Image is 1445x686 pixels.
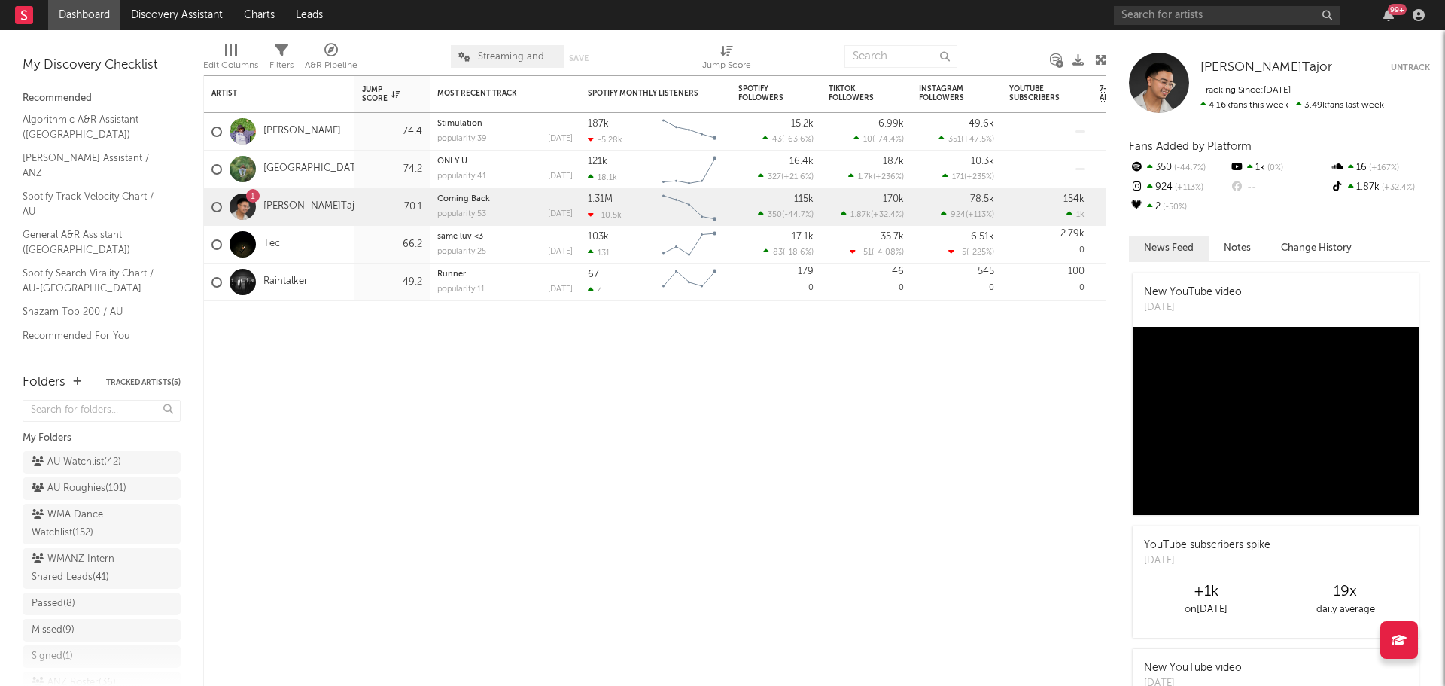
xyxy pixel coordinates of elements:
[32,453,121,471] div: AU Watchlist ( 42 )
[23,645,181,668] a: Signed(1)
[437,248,486,256] div: popularity: 25
[1200,60,1332,75] a: [PERSON_NAME]Tajor
[437,233,483,241] a: same luv <3
[656,113,723,151] svg: Chart title
[794,194,814,204] div: 115k
[437,157,467,166] a: ONLY U
[951,211,966,219] span: 924
[858,173,873,181] span: 1.7k
[588,285,603,295] div: 4
[971,157,994,166] div: 10.3k
[32,550,138,587] div: WMANZ Intern Shared Leads ( 41 )
[763,247,814,257] div: ( )
[211,89,324,98] div: Artist
[1144,538,1270,553] div: YouTube subscribers spike
[32,648,73,666] div: Signed ( 1 )
[437,120,482,128] a: Stimulation
[478,52,556,62] span: Streaming and Audience Overview
[1172,164,1206,172] span: -44.7 %
[738,84,791,102] div: Spotify Followers
[1100,84,1160,102] span: 7-Day Fans Added
[758,209,814,219] div: ( )
[969,119,994,129] div: 49.6k
[106,379,181,386] button: Tracked Artists(5)
[23,400,181,422] input: Search for folders...
[773,248,783,257] span: 83
[1391,60,1430,75] button: Untrack
[792,232,814,242] div: 17.1k
[1388,4,1407,15] div: 99 +
[362,273,422,291] div: 49.2
[1129,236,1209,261] button: News Feed
[437,89,550,98] div: Most Recent Track
[269,56,294,75] div: Filters
[1129,197,1229,217] div: 2
[1200,101,1384,110] span: 3.49k fans last week
[874,248,902,257] span: -4.08 %
[848,172,904,181] div: ( )
[437,270,573,279] div: Runner
[362,198,422,216] div: 70.1
[1009,226,1085,263] div: 0
[1276,583,1415,601] div: 19 x
[23,593,181,615] a: Passed(8)
[966,173,992,181] span: +235 %
[269,38,294,81] div: Filters
[702,56,751,75] div: Jump Score
[1200,61,1332,74] span: [PERSON_NAME]Tajor
[437,157,573,166] div: ONLY U
[437,195,490,203] a: Coming Back
[971,232,994,242] div: 6.51k
[23,429,181,447] div: My Folders
[1068,267,1085,276] div: 100
[362,85,400,103] div: Jump Score
[362,160,422,178] div: 74.2
[784,136,811,144] span: -63.6 %
[1063,194,1085,204] div: 154k
[23,504,181,544] a: WMA Dance Watchlist(152)
[1114,6,1340,25] input: Search for artists
[785,248,811,257] span: -18.6 %
[789,157,814,166] div: 16.4k
[588,210,622,220] div: -10.5k
[875,136,902,144] span: -74.4 %
[1266,236,1367,261] button: Change History
[1229,178,1329,197] div: --
[23,451,181,474] a: AU Watchlist(42)
[32,595,75,613] div: Passed ( 8 )
[656,226,723,264] svg: Chart title
[588,119,609,129] div: 187k
[859,248,872,257] span: -51
[263,125,341,138] a: [PERSON_NAME]
[263,276,308,288] a: Raintalker
[32,621,75,639] div: Missed ( 9 )
[263,163,365,175] a: [GEOGRAPHIC_DATA]
[829,84,881,102] div: TikTok Followers
[768,173,781,181] span: 327
[305,38,357,81] div: A&R Pipeline
[784,211,811,219] span: -44.7 %
[548,285,573,294] div: [DATE]
[853,134,904,144] div: ( )
[23,90,181,108] div: Recommended
[970,194,994,204] div: 78.5k
[1209,236,1266,261] button: Notes
[656,151,723,188] svg: Chart title
[437,120,573,128] div: Stimulation
[1129,178,1229,197] div: 924
[23,328,166,344] a: Recommended For You
[878,119,904,129] div: 6.99k
[1330,178,1430,197] div: 1.87k
[23,56,181,75] div: My Discovery Checklist
[1330,158,1430,178] div: 16
[968,211,992,219] span: +113 %
[23,373,65,392] div: Folders
[23,111,166,142] a: Algorithmic A&R Assistant ([GEOGRAPHIC_DATA])
[958,248,966,257] span: -5
[1383,9,1394,21] button: 99+
[1367,164,1399,172] span: +167 %
[23,477,181,500] a: AU Roughies(101)
[588,232,609,242] div: 103k
[883,157,904,166] div: 187k
[1144,553,1270,569] div: [DATE]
